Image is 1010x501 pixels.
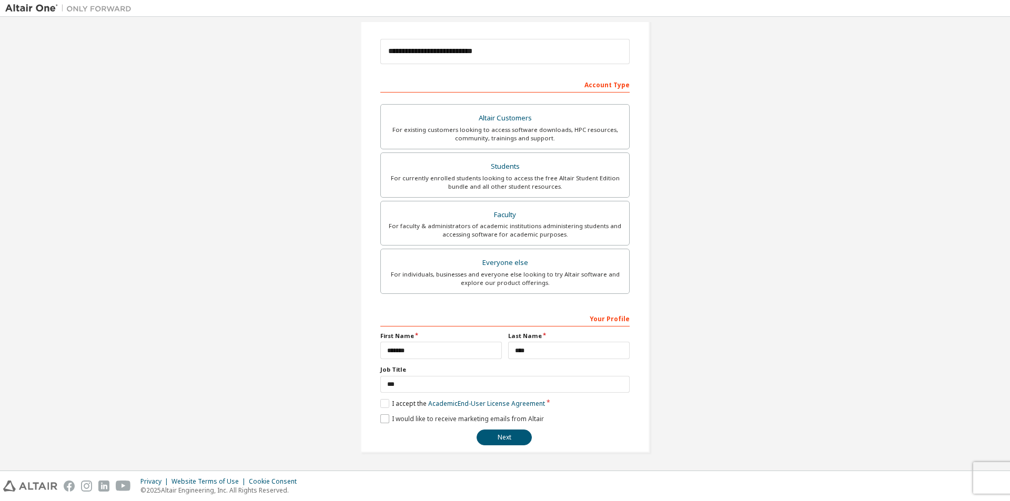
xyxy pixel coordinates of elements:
[116,480,131,492] img: youtube.svg
[380,399,545,408] label: I accept the
[5,3,137,14] img: Altair One
[387,159,623,174] div: Students
[3,480,57,492] img: altair_logo.svg
[380,310,630,326] div: Your Profile
[387,111,623,126] div: Altair Customers
[477,430,532,445] button: Next
[387,174,623,191] div: For currently enrolled students looking to access the free Altair Student Edition bundle and all ...
[81,480,92,492] img: instagram.svg
[387,208,623,222] div: Faculty
[387,255,623,270] div: Everyone else
[380,414,544,423] label: I would like to receive marketing emails from Altair
[171,477,249,486] div: Website Terms of Use
[428,399,545,408] a: Academic End-User License Agreement
[98,480,109,492] img: linkedin.svg
[140,477,171,486] div: Privacy
[387,222,623,239] div: For faculty & administrators of academic institutions administering students and accessing softwa...
[387,270,623,287] div: For individuals, businesses and everyone else looking to try Altair software and explore our prod...
[380,76,630,93] div: Account Type
[387,126,623,142] div: For existing customers looking to access software downloads, HPC resources, community, trainings ...
[64,480,75,492] img: facebook.svg
[508,332,630,340] label: Last Name
[380,332,502,340] label: First Name
[249,477,303,486] div: Cookie Consent
[140,486,303,495] p: © 2025 Altair Engineering, Inc. All Rights Reserved.
[380,365,630,374] label: Job Title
